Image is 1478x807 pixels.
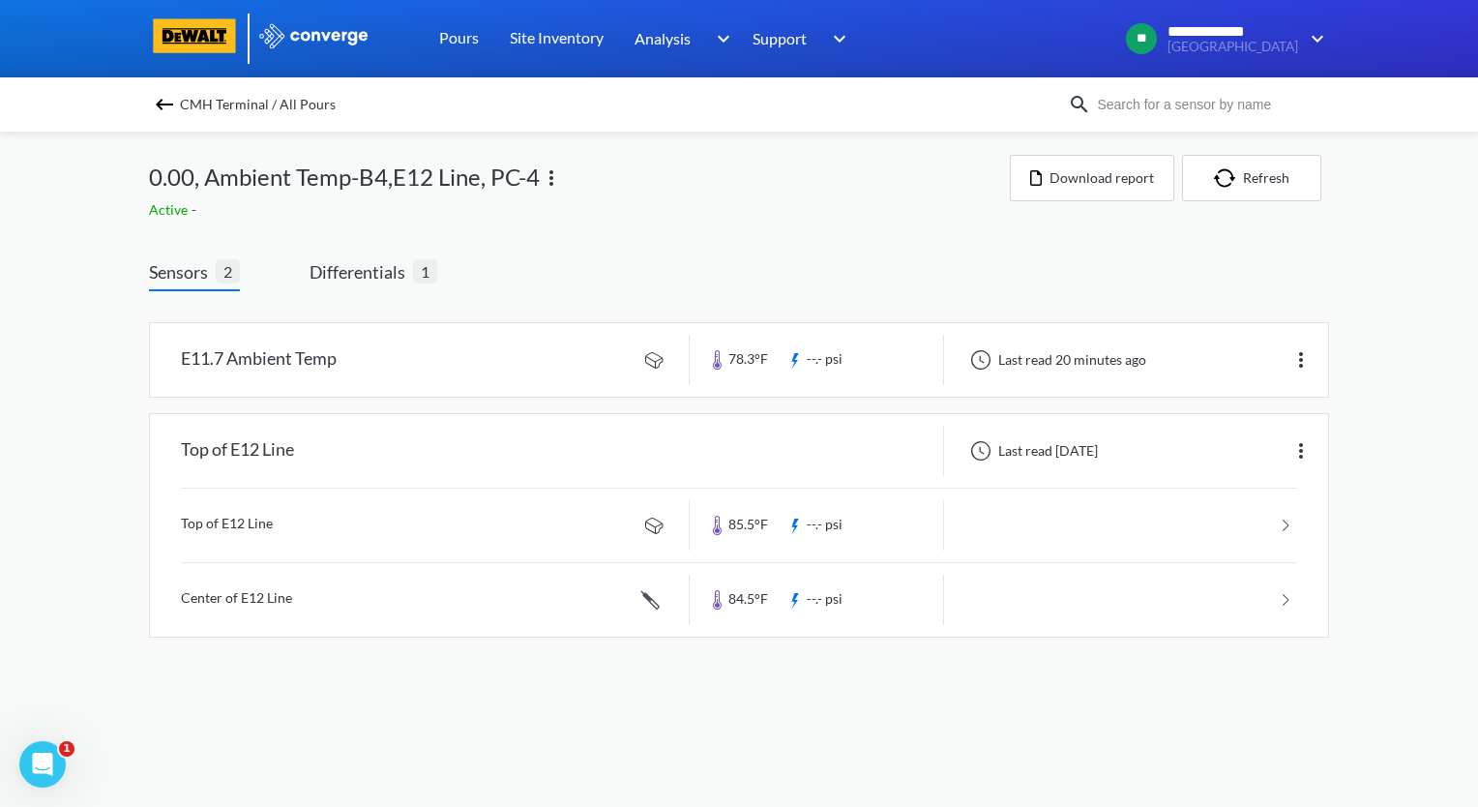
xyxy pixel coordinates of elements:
[149,201,192,218] span: Active
[216,259,240,284] span: 2
[1030,170,1042,186] img: icon-file.svg
[1289,348,1313,372] img: more.svg
[310,258,413,285] span: Differentials
[1298,27,1329,50] img: downArrow.svg
[1289,439,1313,463] img: more.svg
[192,201,200,218] span: -
[1214,168,1243,188] img: icon-refresh.svg
[413,259,437,284] span: 1
[635,26,691,50] span: Analysis
[149,18,240,53] img: logo-dewalt.svg
[1068,93,1091,116] img: icon-search.svg
[153,93,176,116] img: backspace.svg
[540,166,563,190] img: more.svg
[19,741,66,788] iframe: Intercom live chat
[1091,94,1325,115] input: Search for a sensor by name
[149,159,540,195] span: 0.00, Ambient Temp-B4,E12 Line, PC-4
[820,27,851,50] img: downArrow.svg
[181,426,294,476] div: Top of E12 Line
[257,23,369,48] img: logo_ewhite.svg
[1010,155,1174,201] button: Download report
[1182,155,1321,201] button: Refresh
[753,26,807,50] span: Support
[180,91,336,118] span: CMH Terminal / All Pours
[149,258,216,285] span: Sensors
[704,27,735,50] img: downArrow.svg
[1168,40,1298,54] span: [GEOGRAPHIC_DATA]
[960,439,1104,463] div: Last read [DATE]
[59,741,74,757] span: 1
